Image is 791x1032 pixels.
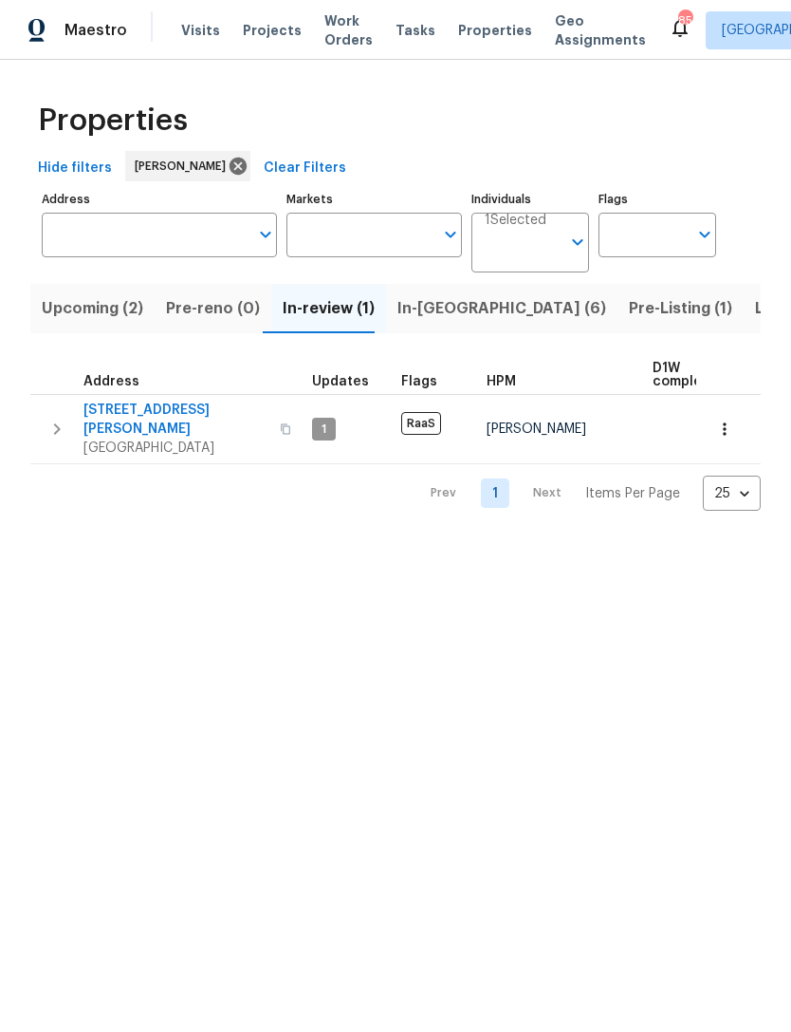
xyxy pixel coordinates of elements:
button: Open [691,221,718,248]
label: Flags [598,194,716,205]
span: Flags [401,375,437,388]
button: Open [252,221,279,248]
span: Hide filters [38,157,112,180]
button: Clear Filters [256,151,354,186]
span: In-review (1) [283,295,375,322]
div: 25 [703,469,761,518]
span: HPM [487,375,516,388]
button: Hide filters [30,151,120,186]
div: 85 [678,11,691,30]
span: 1 [314,422,334,438]
span: Properties [38,111,188,130]
span: Pre-reno (0) [166,295,260,322]
span: Updates [312,375,369,388]
span: 1 Selected [485,213,546,229]
span: Work Orders [324,11,373,49]
span: Maestro [64,21,127,40]
span: RaaS [401,412,441,435]
span: [PERSON_NAME] [135,157,233,176]
button: Open [564,229,591,255]
span: Address [83,375,139,388]
span: Properties [458,21,532,40]
label: Address [42,194,277,205]
label: Markets [286,194,463,205]
span: [STREET_ADDRESS][PERSON_NAME] [83,401,268,439]
label: Individuals [471,194,589,205]
div: [PERSON_NAME] [125,151,250,181]
span: Pre-Listing (1) [629,295,732,322]
span: Projects [243,21,302,40]
p: Items Per Page [585,484,680,503]
span: Upcoming (2) [42,295,143,322]
span: Clear Filters [264,157,346,180]
a: Goto page 1 [481,478,509,508]
span: Visits [181,21,220,40]
span: In-[GEOGRAPHIC_DATA] (6) [397,295,606,322]
button: Open [437,221,464,248]
nav: Pagination Navigation [413,476,761,511]
span: [GEOGRAPHIC_DATA] [83,439,268,458]
span: D1W complete [653,362,716,388]
span: Geo Assignments [555,11,646,49]
span: [PERSON_NAME] [487,422,586,436]
span: Tasks [395,24,435,37]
